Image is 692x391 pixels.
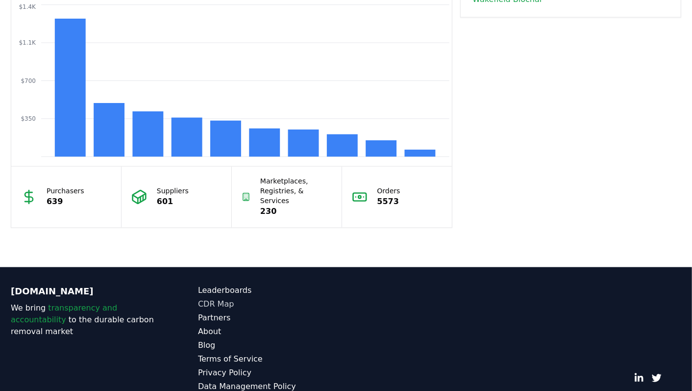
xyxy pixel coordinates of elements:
[157,186,189,196] p: Suppliers
[198,326,346,338] a: About
[21,78,36,84] tspan: $700
[260,177,332,206] p: Marketplaces, Registries, & Services
[634,373,644,383] a: LinkedIn
[11,303,159,338] p: We bring to the durable carbon removal market
[198,367,346,379] a: Privacy Policy
[21,116,36,123] tspan: $350
[377,196,400,208] p: 5573
[198,299,346,311] a: CDR Map
[11,304,117,325] span: transparency and accountability
[198,340,346,352] a: Blog
[19,3,36,10] tspan: $1.4K
[19,40,36,47] tspan: $1.1K
[157,196,189,208] p: 601
[198,313,346,324] a: Partners
[198,354,346,365] a: Terms of Service
[198,285,346,297] a: Leaderboards
[652,373,662,383] a: Twitter
[260,206,332,218] p: 230
[11,285,159,299] p: [DOMAIN_NAME]
[47,196,84,208] p: 639
[47,186,84,196] p: Purchasers
[377,186,400,196] p: Orders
